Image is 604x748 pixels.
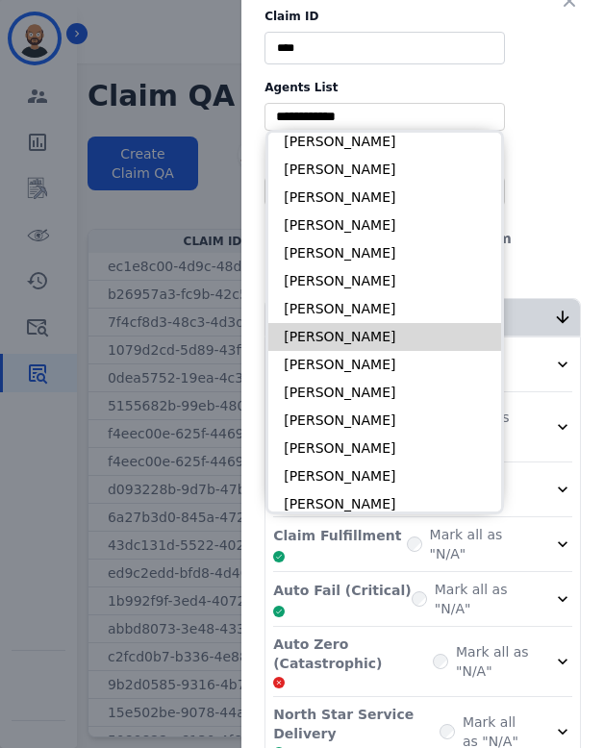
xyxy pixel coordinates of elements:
[268,490,501,518] li: [PERSON_NAME]
[268,212,501,239] li: [PERSON_NAME]
[268,156,501,184] li: [PERSON_NAME]
[456,642,530,681] label: Mark all as "N/A"
[268,239,501,267] li: [PERSON_NAME]
[268,407,501,435] li: [PERSON_NAME]
[268,435,501,462] li: [PERSON_NAME]
[268,323,501,351] li: [PERSON_NAME]
[269,107,500,127] ul: selected options
[264,154,581,169] label: Merchants List
[430,525,530,563] label: Mark all as "N/A"
[435,580,530,618] label: Mark all as "N/A"
[264,80,581,95] label: Agents List
[273,705,440,743] p: North Star Service Delivery
[268,128,501,156] li: [PERSON_NAME]
[268,379,501,407] li: [PERSON_NAME]
[273,526,401,545] p: Claim Fulfillment
[273,581,411,600] p: Auto Fail (Critical)
[268,267,501,295] li: [PERSON_NAME]
[268,462,501,490] li: [PERSON_NAME]
[268,295,501,323] li: [PERSON_NAME]
[264,229,581,248] div: Evaluation Date:
[268,351,501,379] li: [PERSON_NAME]
[273,635,433,673] p: Auto Zero (Catastrophic)
[268,184,501,212] li: [PERSON_NAME]
[264,256,581,275] div: Evaluator:
[264,9,581,24] label: Claim ID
